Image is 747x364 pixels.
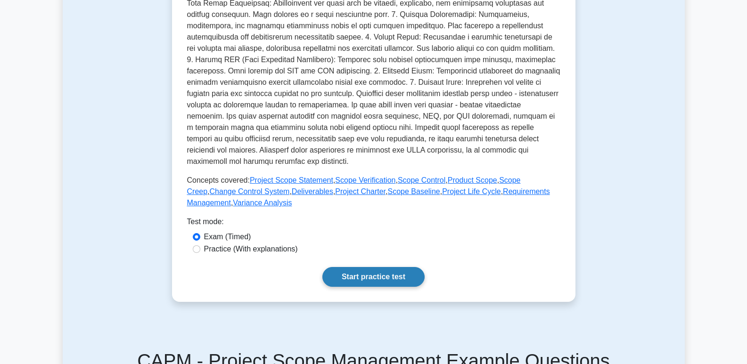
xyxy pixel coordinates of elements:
[292,187,333,195] a: Deliverables
[398,176,445,184] a: Scope Control
[204,231,251,243] label: Exam (Timed)
[448,176,497,184] a: Product Scope
[322,267,425,287] a: Start practice test
[250,176,333,184] a: Project Scope Statement
[335,187,386,195] a: Project Charter
[187,216,560,231] div: Test mode:
[388,187,440,195] a: Scope Baseline
[442,187,501,195] a: Project Life Cycle
[335,176,395,184] a: Scope Verification
[187,175,560,209] p: Concepts covered: , , , , , , , , , , ,
[204,243,298,255] label: Practice (With explanations)
[210,187,290,195] a: Change Control System
[233,199,292,207] a: Variance Analysis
